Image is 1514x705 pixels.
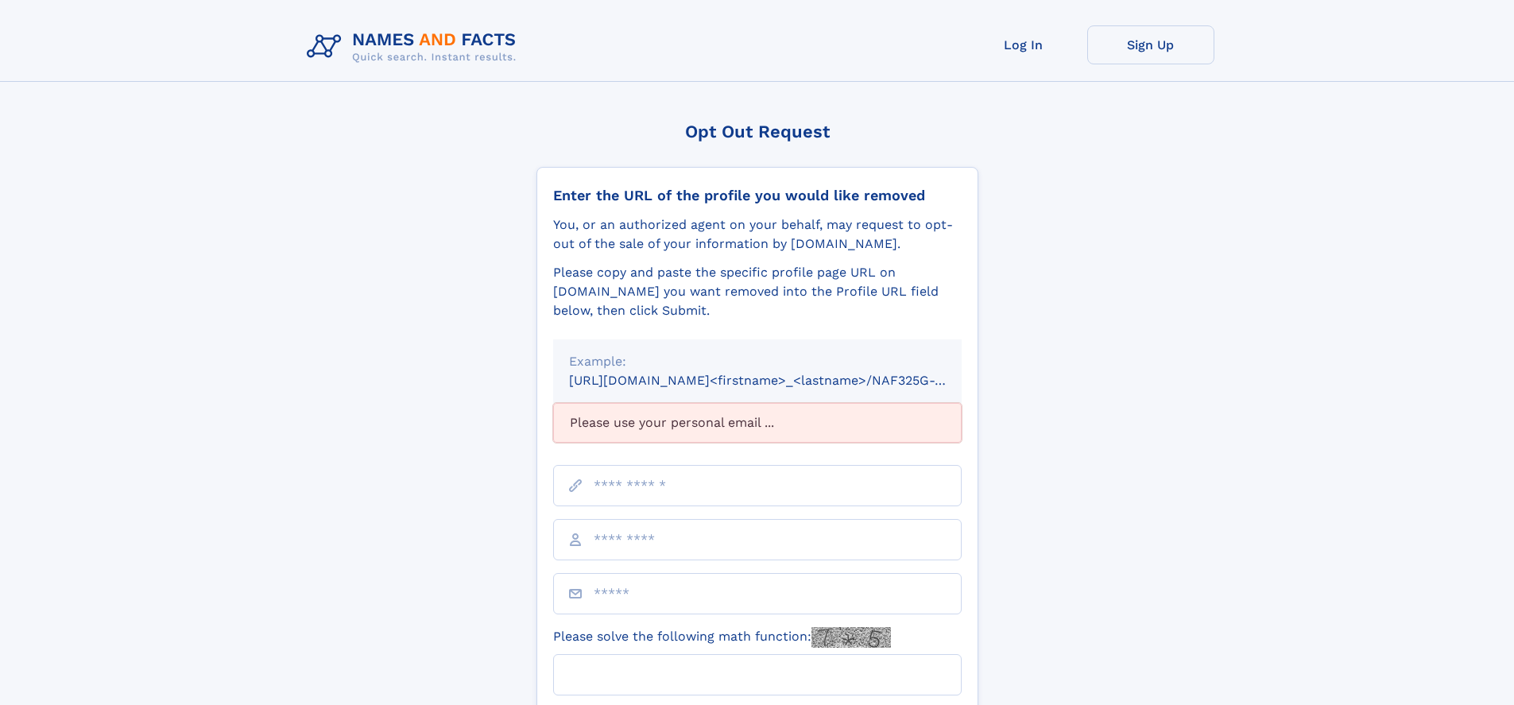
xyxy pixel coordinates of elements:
label: Please solve the following math function: [553,627,891,648]
small: [URL][DOMAIN_NAME]<firstname>_<lastname>/NAF325G-xxxxxxxx [569,373,992,388]
div: Opt Out Request [536,122,978,141]
a: Sign Up [1087,25,1214,64]
a: Log In [960,25,1087,64]
div: Please use your personal email ... [553,403,962,443]
div: Example: [569,352,946,371]
img: Logo Names and Facts [300,25,529,68]
div: You, or an authorized agent on your behalf, may request to opt-out of the sale of your informatio... [553,215,962,254]
div: Please copy and paste the specific profile page URL on [DOMAIN_NAME] you want removed into the Pr... [553,263,962,320]
div: Enter the URL of the profile you would like removed [553,187,962,204]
